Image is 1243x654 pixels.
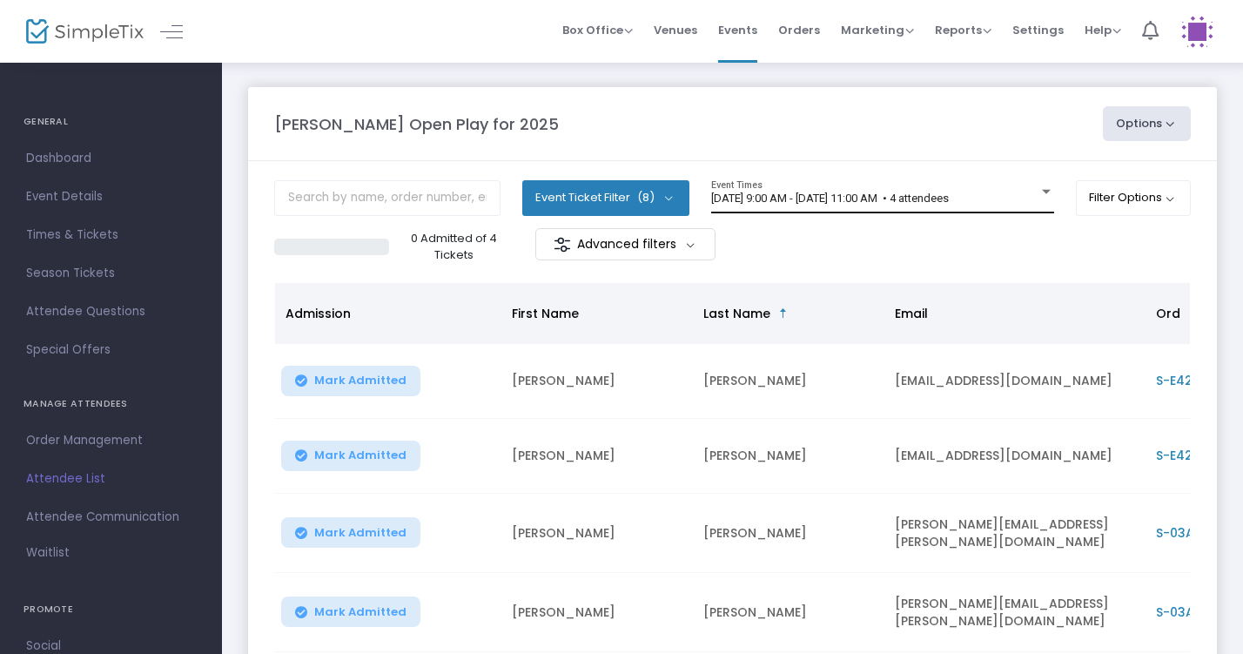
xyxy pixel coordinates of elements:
td: [PERSON_NAME] [501,344,693,419]
span: Help [1085,22,1121,38]
td: [PERSON_NAME][EMAIL_ADDRESS][PERSON_NAME][DOMAIN_NAME] [884,494,1146,573]
img: filter [554,236,571,253]
span: Email [895,305,928,322]
span: S-E42F69F3-0 [1156,447,1243,464]
button: Mark Admitted [281,366,420,396]
span: First Name [512,305,579,322]
span: Venues [654,8,697,52]
span: Settings [1012,8,1064,52]
span: Events [718,8,757,52]
button: Filter Options [1076,180,1192,215]
m-panel-title: [PERSON_NAME] Open Play for 2025 [274,112,559,136]
span: S-E42F69F3-0 [1156,372,1243,389]
td: [PERSON_NAME] [501,419,693,494]
span: Special Offers [26,339,196,361]
button: Event Ticket Filter(8) [522,180,689,215]
span: Mark Admitted [314,448,406,462]
span: Order Management [26,429,196,452]
span: Attendee List [26,468,196,490]
button: Mark Admitted [281,597,420,627]
td: [EMAIL_ADDRESS][DOMAIN_NAME] [884,344,1146,419]
span: Last Name [703,305,770,322]
h4: GENERAL [24,105,198,139]
td: [PERSON_NAME] [693,573,884,652]
p: 0 Admitted of 4 Tickets [396,230,512,264]
button: Mark Admitted [281,441,420,471]
td: [PERSON_NAME] [693,344,884,419]
span: Sortable [776,307,790,320]
span: (8) [637,191,655,205]
td: [PERSON_NAME] [501,573,693,652]
td: [PERSON_NAME] [693,419,884,494]
span: [DATE] 9:00 AM - [DATE] 11:00 AM • 4 attendees [711,192,949,205]
span: Admission [286,305,351,322]
input: Search by name, order number, email, ip address [274,180,501,216]
span: Reports [935,22,991,38]
span: Mark Admitted [314,374,406,388]
span: Dashboard [26,147,196,170]
span: Attendee Communication [26,506,196,529]
span: Marketing [841,22,914,38]
span: Mark Admitted [314,526,406,540]
h4: MANAGE ATTENDEES [24,387,198,421]
span: Times & Tickets [26,224,196,246]
span: Mark Admitted [314,605,406,619]
m-button: Advanced filters [535,228,716,260]
button: Mark Admitted [281,517,420,548]
button: Options [1103,106,1192,141]
span: Attendee Questions [26,300,196,323]
span: Box Office [562,22,633,38]
span: Season Tickets [26,262,196,285]
td: [PERSON_NAME] [693,494,884,573]
td: [PERSON_NAME][EMAIL_ADDRESS][PERSON_NAME][DOMAIN_NAME] [884,573,1146,652]
span: Waitlist [26,544,70,562]
span: Orders [778,8,820,52]
td: [EMAIL_ADDRESS][DOMAIN_NAME] [884,419,1146,494]
td: [PERSON_NAME] [501,494,693,573]
span: Event Details [26,185,196,208]
span: Order ID [1156,305,1209,322]
div: Data table [275,283,1190,652]
h4: PROMOTE [24,592,198,627]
